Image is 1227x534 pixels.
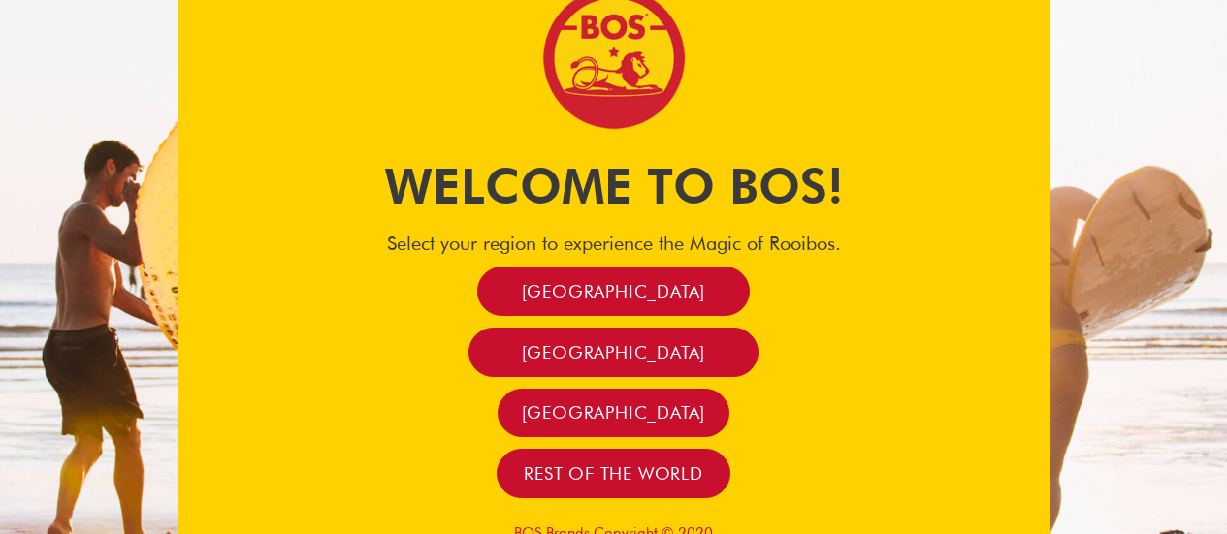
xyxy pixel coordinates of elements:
a: [GEOGRAPHIC_DATA] [477,267,751,316]
a: [GEOGRAPHIC_DATA] [468,328,759,377]
a: Rest of the world [497,449,730,498]
span: Rest of the world [524,462,703,485]
a: [GEOGRAPHIC_DATA] [498,389,728,438]
span: [GEOGRAPHIC_DATA] [522,341,706,363]
h1: Welcome to BOS! [178,152,1050,220]
span: [GEOGRAPHIC_DATA] [522,401,706,424]
span: [GEOGRAPHIC_DATA] [522,280,706,302]
h4: Select your region to experience the Magic of Rooibos. [178,232,1050,255]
